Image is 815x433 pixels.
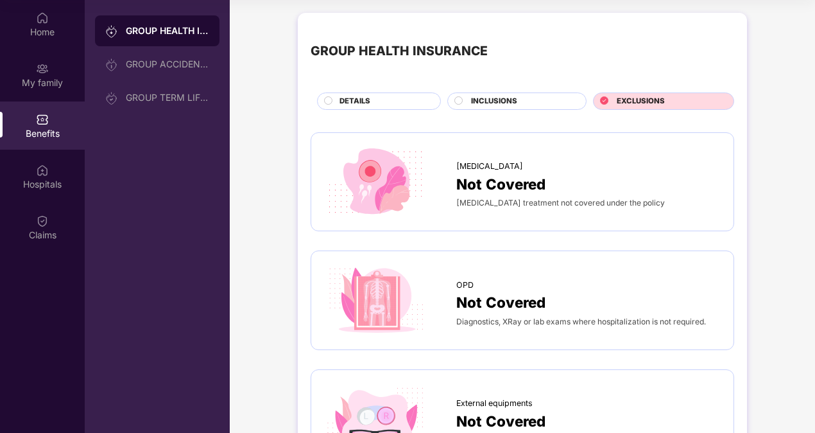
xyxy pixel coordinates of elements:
[456,410,545,432] span: Not Covered
[456,279,474,292] span: OPD
[36,113,49,126] img: svg+xml;base64,PHN2ZyBpZD0iQmVuZWZpdHMiIHhtbG5zPSJodHRwOi8vd3d3LnczLm9yZy8yMDAwL3N2ZyIgd2lkdGg9Ij...
[36,164,49,177] img: svg+xml;base64,PHN2ZyBpZD0iSG9zcGl0YWxzIiB4bWxucz0iaHR0cDovL3d3dy53My5vcmcvMjAwMC9zdmciIHdpZHRoPS...
[456,160,523,173] span: [MEDICAL_DATA]
[617,96,665,107] span: EXCLUSIONS
[339,96,370,107] span: DETAILS
[324,264,428,337] img: icon
[311,41,488,61] div: GROUP HEALTH INSURANCE
[105,92,118,105] img: svg+xml;base64,PHN2ZyB3aWR0aD0iMjAiIGhlaWdodD0iMjAiIHZpZXdCb3g9IjAgMCAyMCAyMCIgZmlsbD0ibm9uZSIgeG...
[126,59,209,69] div: GROUP ACCIDENTAL INSURANCE
[456,397,533,410] span: External equipments
[105,58,118,71] img: svg+xml;base64,PHN2ZyB3aWR0aD0iMjAiIGhlaWdodD0iMjAiIHZpZXdCb3g9IjAgMCAyMCAyMCIgZmlsbD0ibm9uZSIgeG...
[126,24,209,37] div: GROUP HEALTH INSURANCE
[105,25,118,38] img: svg+xml;base64,PHN2ZyB3aWR0aD0iMjAiIGhlaWdodD0iMjAiIHZpZXdCb3g9IjAgMCAyMCAyMCIgZmlsbD0ibm9uZSIgeG...
[36,62,49,75] img: svg+xml;base64,PHN2ZyB3aWR0aD0iMjAiIGhlaWdodD0iMjAiIHZpZXdCb3g9IjAgMCAyMCAyMCIgZmlsbD0ibm9uZSIgeG...
[456,173,545,195] span: Not Covered
[324,146,428,218] img: icon
[456,317,706,326] span: Diagnostics, XRay or lab exams where hospitalization is not required.
[456,291,545,314] span: Not Covered
[456,198,665,208] span: [MEDICAL_DATA] treatment not covered under the policy
[126,93,209,103] div: GROUP TERM LIFE INSURANCE
[36,215,49,227] img: svg+xml;base64,PHN2ZyBpZD0iQ2xhaW0iIHhtbG5zPSJodHRwOi8vd3d3LnczLm9yZy8yMDAwL3N2ZyIgd2lkdGg9IjIwIi...
[471,96,517,107] span: INCLUSIONS
[36,12,49,24] img: svg+xml;base64,PHN2ZyBpZD0iSG9tZSIgeG1sbnM9Imh0dHA6Ly93d3cudzMub3JnLzIwMDAvc3ZnIiB3aWR0aD0iMjAiIG...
